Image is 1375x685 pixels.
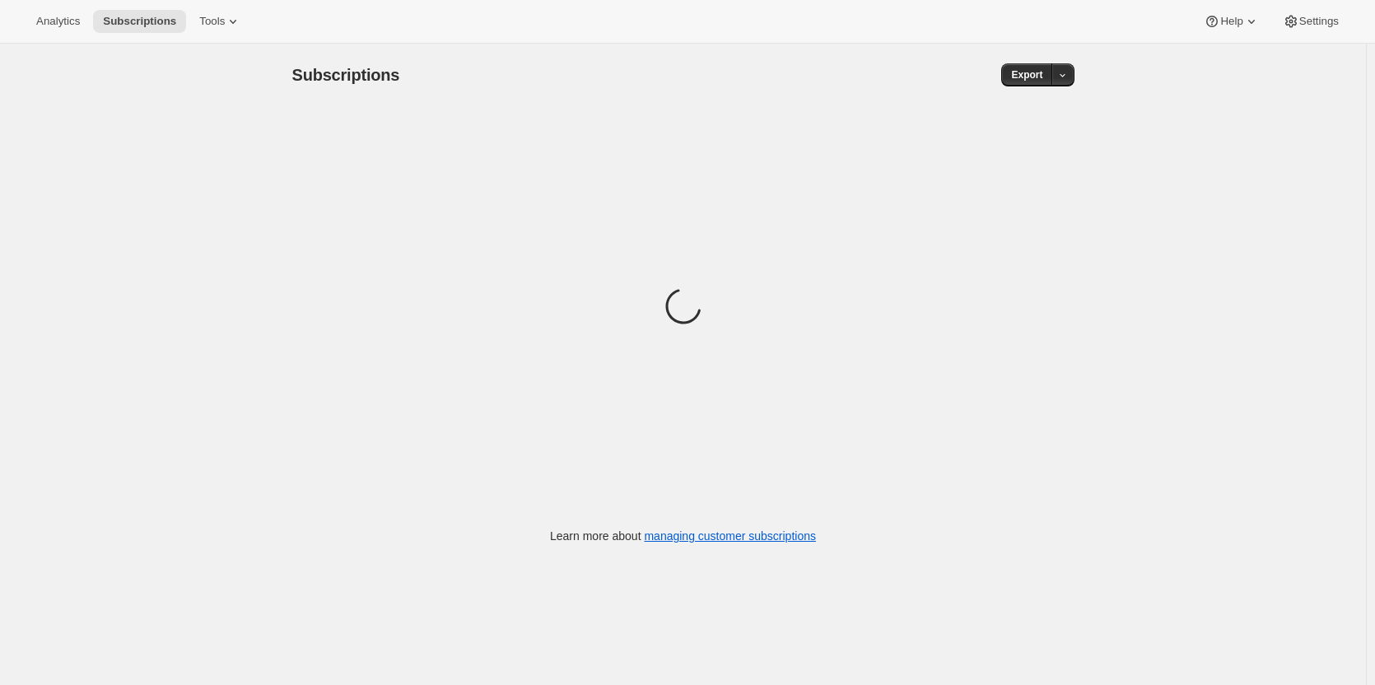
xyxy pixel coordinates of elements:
[1299,15,1339,28] span: Settings
[199,15,225,28] span: Tools
[1001,63,1052,86] button: Export
[292,66,400,84] span: Subscriptions
[644,529,816,543] a: managing customer subscriptions
[1273,10,1349,33] button: Settings
[1220,15,1242,28] span: Help
[103,15,176,28] span: Subscriptions
[93,10,186,33] button: Subscriptions
[26,10,90,33] button: Analytics
[36,15,80,28] span: Analytics
[1194,10,1269,33] button: Help
[550,528,816,544] p: Learn more about
[1011,68,1042,82] span: Export
[189,10,251,33] button: Tools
